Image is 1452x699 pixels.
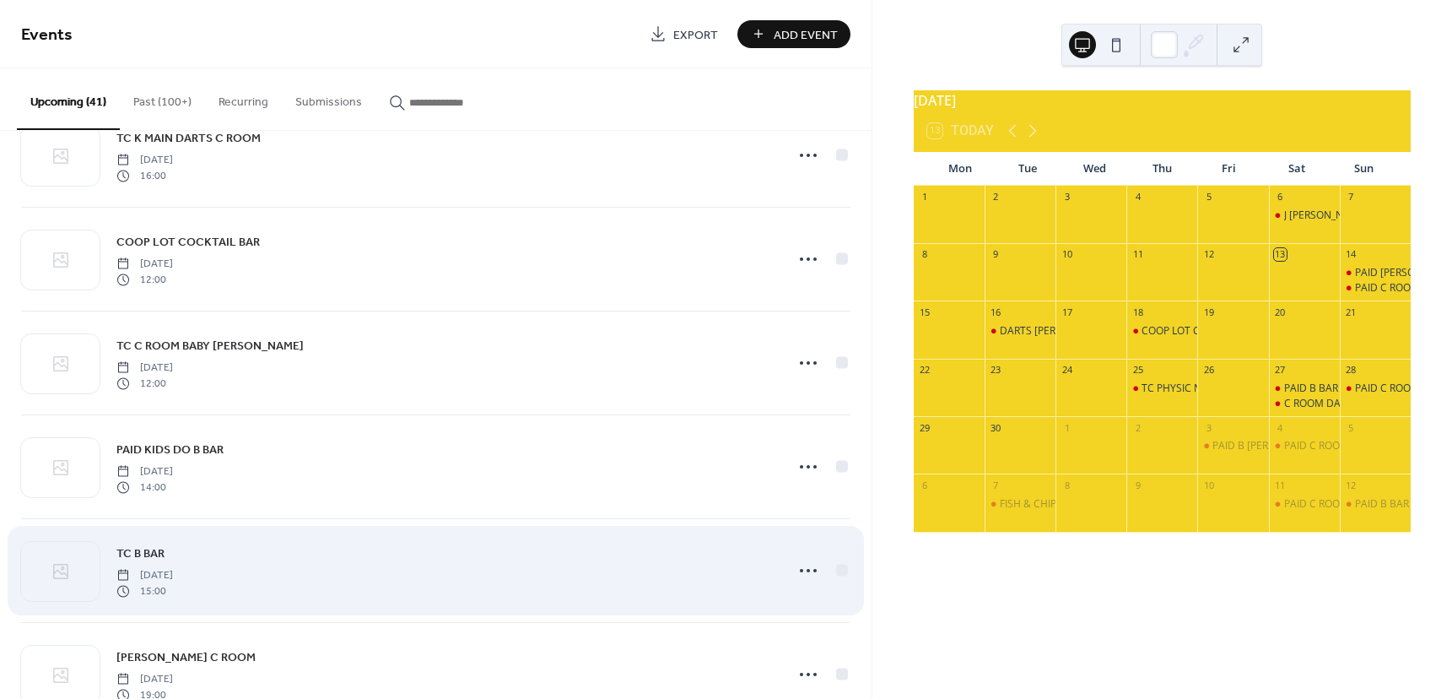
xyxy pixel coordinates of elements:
[1126,324,1197,339] div: COOP LOT COCKTAIL BAR
[919,479,931,491] div: 6
[116,648,256,667] a: [PERSON_NAME] C ROOM
[1197,439,1268,453] div: PAID B BAR JOSEPH
[1126,382,1197,396] div: TC PHYSIC NIGHT
[1142,324,1262,339] div: COOP LOT COCKTAIL BAR
[1274,191,1287,203] div: 6
[990,191,1002,203] div: 2
[1269,439,1340,453] div: PAID C ROOM LISA MOFFAT
[1202,306,1215,318] div: 19
[994,152,1061,186] div: Tue
[1340,382,1411,396] div: PAID C ROOM SOPHIE CHECKETTS
[919,248,931,261] div: 8
[1345,479,1358,491] div: 12
[1131,421,1144,434] div: 2
[116,168,173,183] span: 16:00
[1330,152,1397,186] div: Sun
[1128,152,1196,186] div: Thu
[1284,382,1338,396] div: PAID B BAR
[1345,191,1358,203] div: 7
[1061,248,1073,261] div: 10
[990,306,1002,318] div: 16
[1061,479,1073,491] div: 8
[116,545,165,563] span: TC B BAR
[1263,152,1331,186] div: Sat
[774,26,838,44] span: Add Event
[990,479,1002,491] div: 7
[116,442,224,459] span: PAID KIDS DO B BAR
[116,130,261,148] span: TC K MAIN DARTS C ROOM
[116,440,224,459] a: PAID KIDS DO B BAR
[1274,364,1287,377] div: 27
[637,20,731,48] a: Export
[1269,497,1340,512] div: PAID C ROOM 18TH
[1061,306,1073,318] div: 17
[990,248,1002,261] div: 9
[919,364,931,377] div: 22
[120,68,205,128] button: Past (100+)
[985,497,1055,512] div: FISH & CHIP DAY
[1284,497,1377,512] div: PAID C ROOM 18TH
[1061,364,1073,377] div: 24
[1345,248,1358,261] div: 14
[990,421,1002,434] div: 30
[1131,248,1144,261] div: 11
[914,90,1411,111] div: [DATE]
[1131,479,1144,491] div: 9
[1340,281,1411,295] div: PAID C ROOM CARRIGAN
[116,153,173,168] span: [DATE]
[990,364,1002,377] div: 23
[1340,497,1411,512] div: PAID B BAR
[737,20,850,48] button: Add Event
[116,128,261,148] a: TC K MAIN DARTS C ROOM
[1284,439,1431,453] div: PAID C ROOM [PERSON_NAME]
[1202,191,1215,203] div: 5
[919,306,931,318] div: 15
[116,480,173,495] span: 14:00
[1340,266,1411,280] div: PAID LAURA B BAR CHRISTENING
[1000,497,1079,512] div: FISH & CHIP DAY
[1274,248,1287,261] div: 13
[1202,479,1215,491] div: 10
[1061,191,1073,203] div: 3
[116,672,173,687] span: [DATE]
[116,649,256,667] span: [PERSON_NAME] C ROOM
[116,583,173,599] span: 15:00
[1131,364,1144,377] div: 25
[21,19,73,51] span: Events
[1345,306,1358,318] div: 21
[673,26,718,44] span: Export
[1274,479,1287,491] div: 11
[1269,382,1340,396] div: PAID B BAR
[919,191,931,203] div: 1
[116,544,165,563] a: TC B BAR
[1196,152,1263,186] div: Fri
[116,272,173,287] span: 12:00
[985,324,1055,339] div: DARTS JULIE BAR
[1284,397,1358,411] div: C ROOM DARTS
[1345,421,1358,434] div: 5
[1202,248,1215,261] div: 12
[1142,382,1225,396] div: TC PHYSIC NIGHT
[1345,364,1358,377] div: 28
[1000,324,1114,339] div: DARTS [PERSON_NAME]
[919,421,931,434] div: 29
[116,360,173,376] span: [DATE]
[1274,306,1287,318] div: 20
[116,376,173,391] span: 12:00
[1061,421,1073,434] div: 1
[1202,421,1215,434] div: 3
[1212,439,1326,453] div: PAID B [PERSON_NAME]
[116,336,304,355] a: TC C ROOM BABY [PERSON_NAME]
[1269,397,1340,411] div: C ROOM DARTS
[116,568,173,583] span: [DATE]
[1202,364,1215,377] div: 26
[282,68,375,128] button: Submissions
[116,257,173,272] span: [DATE]
[205,68,282,128] button: Recurring
[927,152,995,186] div: Mon
[1274,421,1287,434] div: 4
[17,68,120,130] button: Upcoming (41)
[116,338,304,355] span: TC C ROOM BABY [PERSON_NAME]
[1131,191,1144,203] div: 4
